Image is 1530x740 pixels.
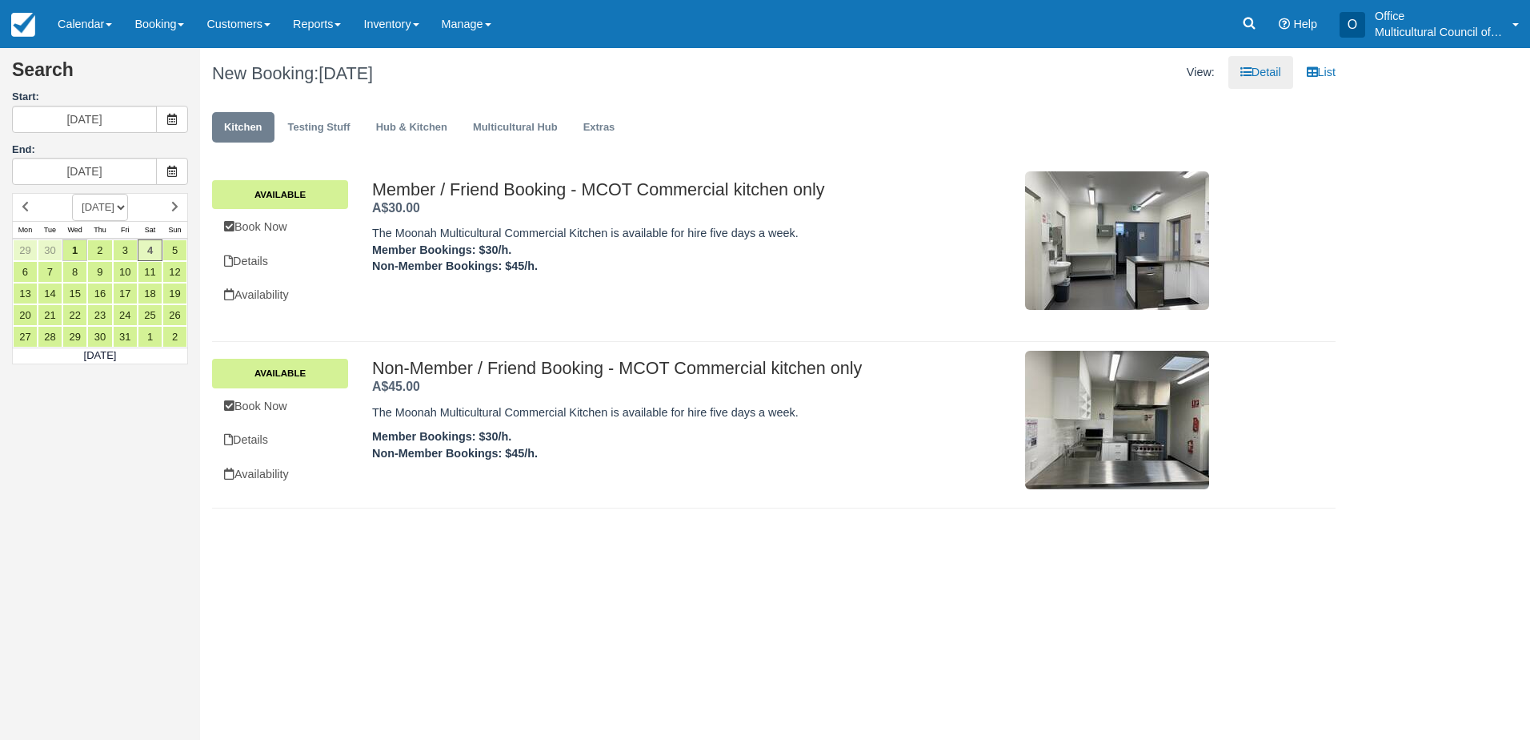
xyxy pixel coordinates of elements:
[276,112,362,143] a: Testing Stuff
[372,380,420,393] span: A$45.00
[212,390,348,423] a: Book Now
[372,180,930,199] h2: Member / Friend Booking - MCOT Commercial kitchen only
[113,221,138,239] th: Fri
[87,283,112,304] a: 16
[13,261,38,283] a: 6
[113,283,138,304] a: 17
[87,304,112,326] a: 23
[372,201,420,215] span: A$30.00
[372,225,930,275] p: The Moonah Multicultural Commercial Kitchen is available for hire five days a week.
[87,261,112,283] a: 9
[372,359,930,378] h2: Non-Member / Friend Booking - MCOT Commercial kitchen only
[1375,8,1503,24] p: Office
[372,201,420,215] strong: Price: A$30
[62,239,87,261] a: 1
[38,283,62,304] a: 14
[62,221,87,239] th: Wed
[38,304,62,326] a: 21
[162,283,187,304] a: 19
[372,447,538,460] strong: Non-Member Bookings: $45/h.
[1279,18,1290,30] i: Help
[12,60,188,90] h2: Search
[212,64,762,83] h1: New Booking:
[212,279,348,312] a: Availability
[13,283,38,304] a: 13
[13,326,38,348] a: 27
[212,458,348,491] a: Availability
[162,326,187,348] a: 2
[62,326,87,348] a: 29
[87,239,112,261] a: 2
[138,239,162,261] a: 4
[1025,351,1209,489] img: M56-1
[138,261,162,283] a: 11
[113,239,138,261] a: 3
[372,243,511,256] strong: Member Bookings: $30/h.
[372,430,511,443] strong: Member Bookings: $30/h.
[113,261,138,283] a: 10
[1375,24,1503,40] p: Multicultural Council of [GEOGRAPHIC_DATA]
[212,424,348,456] a: Details
[162,261,187,283] a: 12
[138,221,162,239] th: Sat
[162,239,187,261] a: 5
[364,112,459,143] a: Hub & Kitchen
[62,261,87,283] a: 8
[113,304,138,326] a: 24
[62,304,87,326] a: 22
[87,221,112,239] th: Thu
[162,221,187,239] th: Sun
[12,90,188,105] label: Start:
[212,359,348,388] a: Available
[12,143,35,155] label: End:
[13,304,38,326] a: 20
[1025,171,1209,310] img: M55-1
[1228,56,1293,89] a: Detail
[212,180,348,209] a: Available
[11,13,35,37] img: checkfront-main-nav-mini-logo.png
[113,326,138,348] a: 31
[13,348,188,364] td: [DATE]
[87,326,112,348] a: 30
[372,259,538,272] strong: Non-Member Bookings: $45/h.
[138,283,162,304] a: 18
[212,245,348,278] a: Details
[13,221,38,239] th: Mon
[38,221,62,239] th: Tue
[372,404,930,421] p: The Moonah Multicultural Commercial Kitchen is available for hire five days a week.
[212,211,348,243] a: Book Now
[571,112,627,143] a: Extras
[1340,12,1365,38] div: O
[138,326,162,348] a: 1
[212,112,274,143] a: Kitchen
[461,112,570,143] a: Multicultural Hub
[1295,56,1348,89] a: List
[13,239,38,261] a: 29
[318,63,373,83] span: [DATE]
[1175,56,1227,89] li: View:
[38,326,62,348] a: 28
[1293,18,1317,30] span: Help
[372,380,420,393] strong: Price: A$45
[162,304,187,326] a: 26
[38,261,62,283] a: 7
[38,239,62,261] a: 30
[138,304,162,326] a: 25
[62,283,87,304] a: 15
